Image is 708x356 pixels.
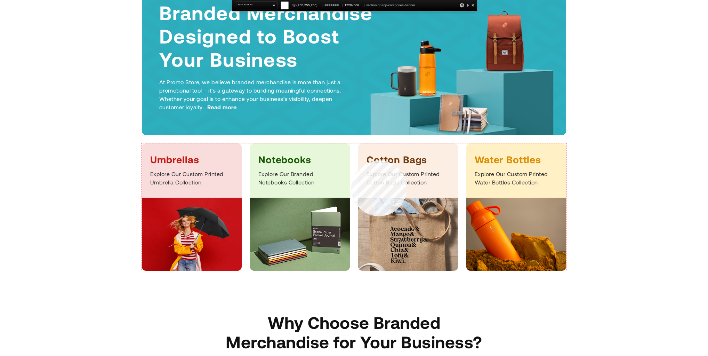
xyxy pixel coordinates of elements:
[466,2,470,9] div: Collapse This Panel
[475,170,558,187] p: Explore Our Custom Printed Water Bottles Collection
[344,3,352,7] span: 1220
[459,2,465,9] div: Options
[142,198,242,271] img: Umbrellas Category
[325,2,341,9] span: #FFFFFF
[367,170,450,187] p: Explore Our Custom Printed Cotton Bags Collection
[298,3,303,7] span: 255
[250,143,350,271] a: Notebooks Explore Our Branded Notebooks Collection
[466,198,566,271] img: Bottles Category
[322,3,323,7] span: |
[150,170,233,187] p: Explore Our Custom Printed Umbrella Collection
[475,153,558,166] h3: Water Bottles
[364,3,365,7] span: |
[224,313,484,351] h2: Why Choose Branded Merchandise for Your Business?
[466,143,566,271] a: Water Bottles Explore Our Custom Printed Water Bottles Collection
[142,143,242,271] a: Umbrellas Explore Our Custom Printed Umbrella Collection
[344,2,362,9] span: x
[358,143,458,271] a: Cotton Bags Explore Our Custom Printed Cotton Bags Collection
[366,2,415,9] span: section
[366,8,561,149] img: Products
[470,2,476,9] div: Close and Stop Picking
[258,170,341,187] p: Explore Our Branded Notebooks Collection
[367,153,450,166] h3: Cotton Bags
[358,198,458,271] img: Bags Category
[150,153,233,166] h3: Umbrellas
[292,2,321,9] span: rgb( , , )
[377,3,415,7] span: .hp-top-categories-banner
[342,3,343,7] span: |
[311,3,316,7] span: 255
[304,3,310,7] span: 255
[159,1,373,71] h1: Branded Merchandise Designed to Boost Your Business
[258,153,341,166] h3: Notebooks
[207,103,237,111] span: Read more
[250,198,350,271] img: Notebooks Category
[159,79,341,110] span: At Promo Store, we believe branded merchandise is more than just a promotional tool – it’s a gate...
[354,3,359,7] span: 366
